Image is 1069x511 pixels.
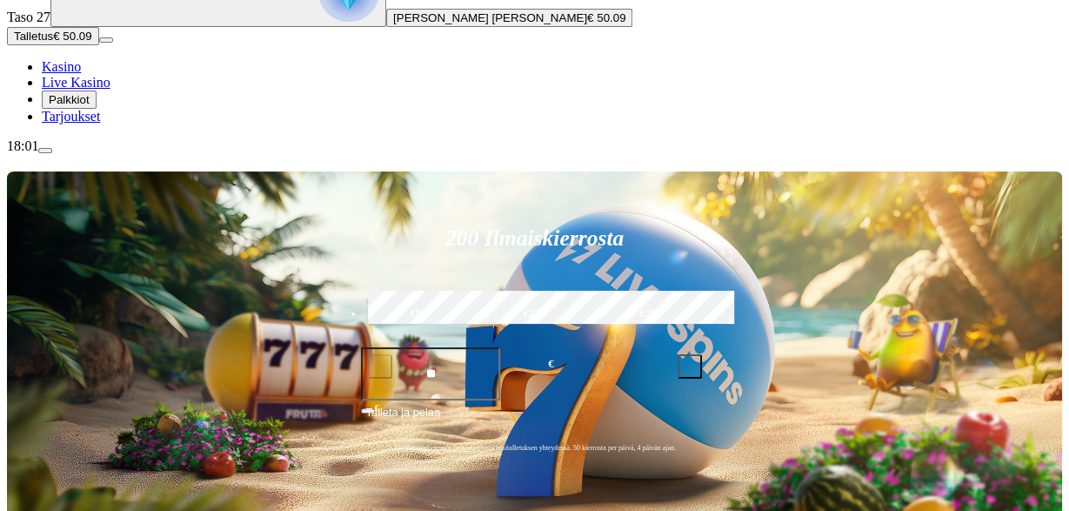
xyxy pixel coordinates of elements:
button: Talletusplus icon€ 50.09 [7,27,99,45]
a: Live Kasino [42,75,110,90]
nav: Main menu [7,59,1062,124]
span: Talletus [14,30,53,43]
span: € [548,356,553,373]
span: 18:01 [7,138,38,153]
span: Taso 27 [7,10,50,24]
button: minus icon [368,354,392,379]
span: Palkkiot [49,93,90,106]
button: menu [99,37,113,43]
span: € 50.09 [53,30,91,43]
button: [PERSON_NAME] [PERSON_NAME]€ 50.09 [386,9,632,27]
a: Tarjoukset [42,109,100,124]
span: € [375,402,380,413]
span: € 50.09 [587,11,625,24]
span: Talleta ja pelaa [366,404,440,435]
button: menu [38,148,52,153]
a: Kasino [42,59,81,74]
button: Talleta ja pelaa [361,403,709,436]
span: [PERSON_NAME] [PERSON_NAME] [393,11,587,24]
label: €50 [364,288,474,339]
label: €250 [596,288,706,339]
button: Palkkiot [42,91,97,109]
label: €150 [479,288,590,339]
button: plus icon [678,354,702,379]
